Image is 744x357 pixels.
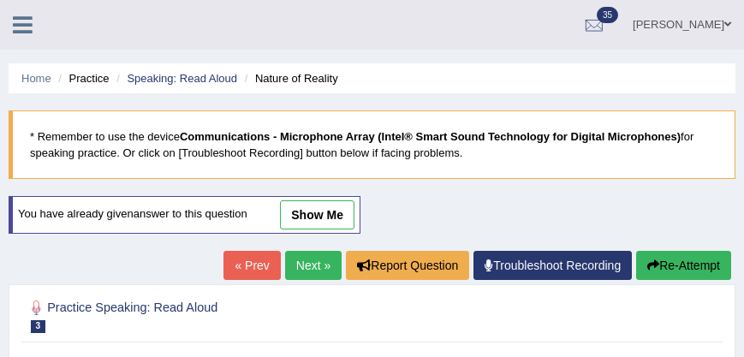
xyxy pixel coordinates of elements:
span: 35 [597,7,618,23]
a: Speaking: Read Aloud [127,72,237,85]
div: You have already given answer to this question [9,196,360,234]
button: Re-Attempt [636,251,731,280]
a: Home [21,72,51,85]
b: Communications - Microphone Array (Intel® Smart Sound Technology for Digital Microphones) [180,130,681,143]
h2: Practice Speaking: Read Aloud [26,297,455,333]
blockquote: * Remember to use the device for speaking practice. Or click on [Troubleshoot Recording] button b... [9,110,735,179]
button: Report Question [346,251,469,280]
a: Troubleshoot Recording [473,251,632,280]
a: « Prev [223,251,280,280]
a: Next » [285,251,342,280]
a: show me [280,200,354,229]
li: Practice [54,70,109,86]
span: 3 [31,320,46,333]
li: Nature of Reality [241,70,338,86]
